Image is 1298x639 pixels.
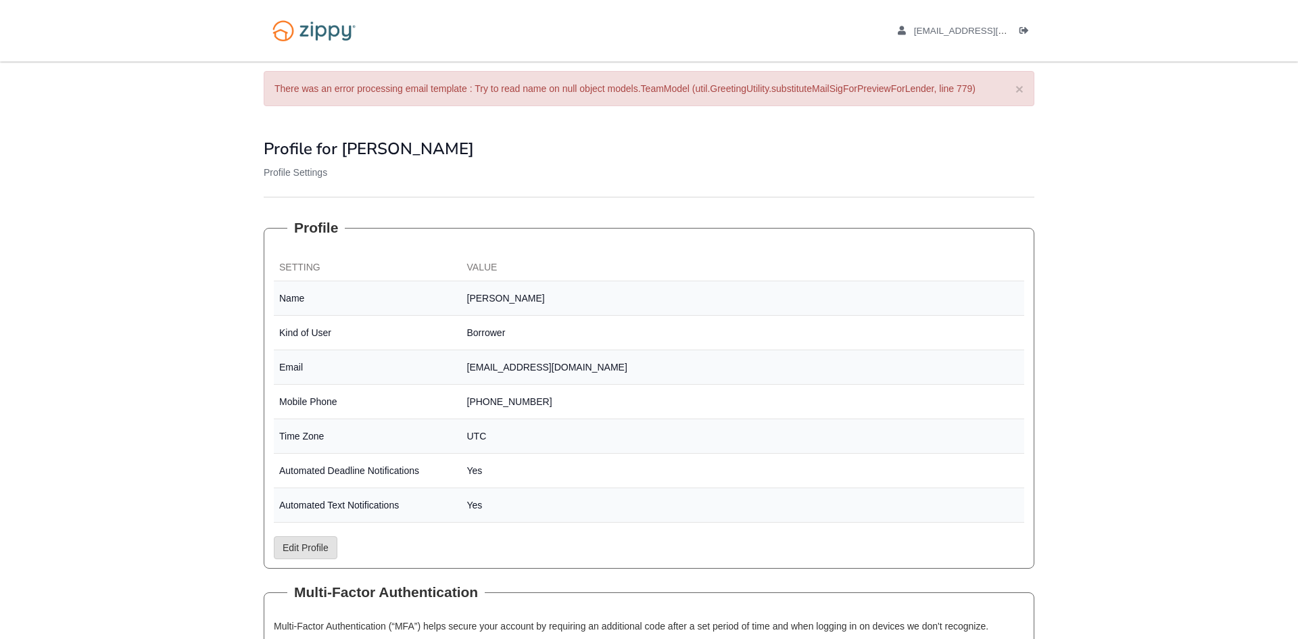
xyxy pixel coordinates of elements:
[264,71,1034,106] div: There was an error processing email template : Try to read name on null object models.TeamModel (...
[1015,82,1024,96] button: ×
[274,385,462,419] td: Mobile Phone
[462,350,1025,385] td: [EMAIL_ADDRESS][DOMAIN_NAME]
[898,26,1069,39] a: edit profile
[274,454,462,488] td: Automated Deadline Notifications
[1019,26,1034,39] a: Log out
[462,419,1025,454] td: UTC
[274,488,462,523] td: Automated Text Notifications
[287,582,485,602] legend: Multi-Factor Authentication
[462,255,1025,281] th: Value
[914,26,1069,36] span: ayeshashareef73@gmail.com
[462,454,1025,488] td: Yes
[274,281,462,316] td: Name
[264,14,364,48] img: Logo
[462,281,1025,316] td: [PERSON_NAME]
[274,255,462,281] th: Setting
[274,316,462,350] td: Kind of User
[274,619,1024,633] p: Multi-Factor Authentication (“MFA”) helps secure your account by requiring an additional code aft...
[274,536,337,559] a: Edit Profile
[264,166,1034,179] p: Profile Settings
[274,350,462,385] td: Email
[462,488,1025,523] td: Yes
[264,140,1034,158] h1: Profile for [PERSON_NAME]
[274,419,462,454] td: Time Zone
[462,385,1025,419] td: [PHONE_NUMBER]
[462,316,1025,350] td: Borrower
[287,218,345,238] legend: Profile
